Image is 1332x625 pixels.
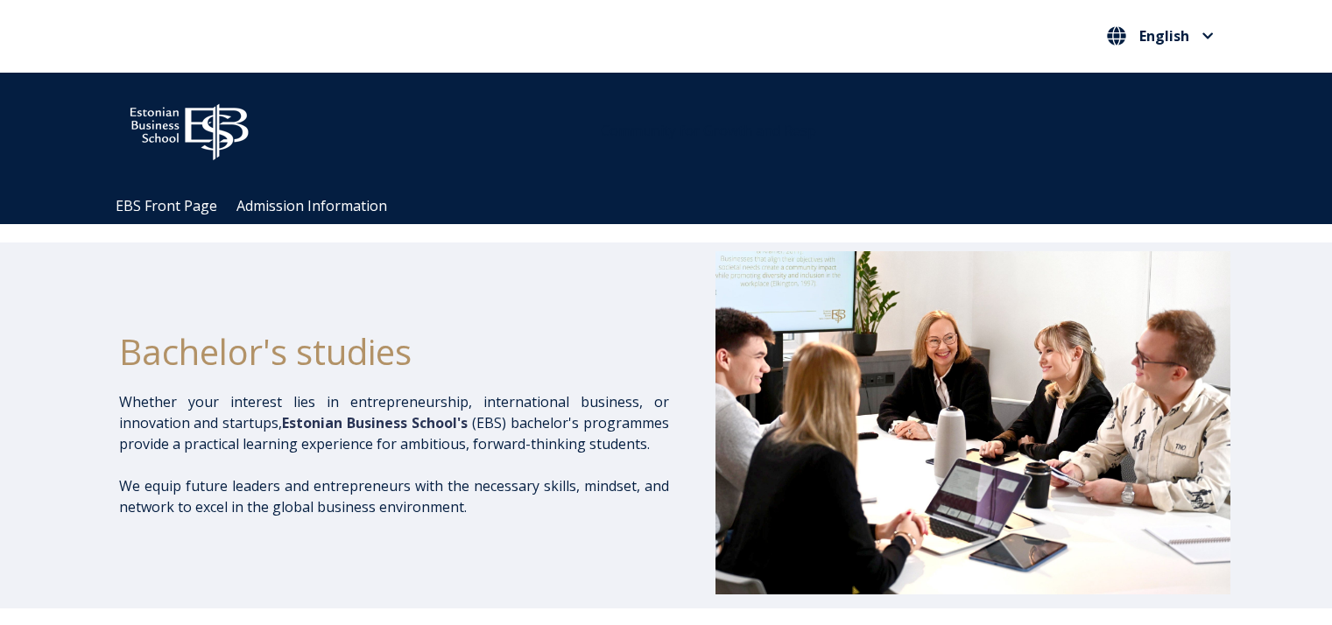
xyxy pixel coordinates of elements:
span: English [1139,29,1189,43]
a: EBS Front Page [116,196,217,215]
h1: Bachelor's studies [119,330,669,374]
a: Admission Information [236,196,387,215]
p: We equip future leaders and entrepreneurs with the necessary skills, mindset, and network to exce... [119,475,669,517]
div: Navigation Menu [106,188,1244,224]
img: ebs_logo2016_white [115,90,264,165]
button: English [1103,22,1218,50]
img: Bachelor's at EBS [715,251,1230,594]
span: Estonian Business School's [282,413,468,432]
span: Community for Growth and Resp [601,121,816,140]
p: Whether your interest lies in entrepreneurship, international business, or innovation and startup... [119,391,669,454]
nav: Select your language [1103,22,1218,51]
